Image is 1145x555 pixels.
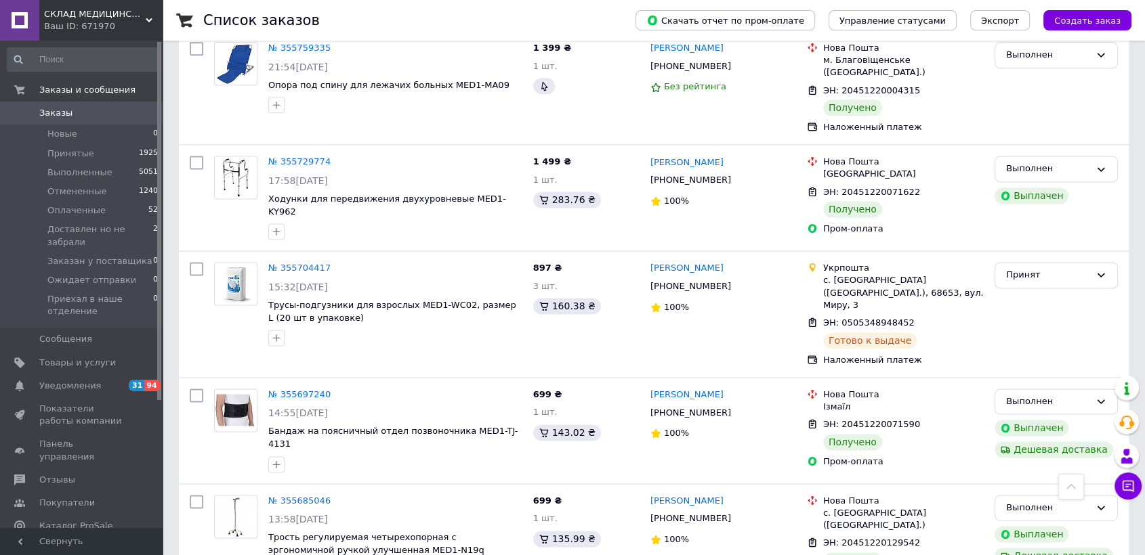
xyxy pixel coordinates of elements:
span: 2 [153,223,158,248]
span: [PHONE_NUMBER] [650,513,731,523]
span: Новые [47,128,77,140]
a: Фото товару [214,495,257,538]
div: 283.76 ₴ [533,192,601,208]
span: [PHONE_NUMBER] [650,61,731,71]
span: Управление статусами [839,16,946,26]
span: Показатели работы компании [39,403,125,427]
a: Ходунки для передвижения двухуровневые MED1-KY962 [268,194,506,217]
div: Получено [823,201,882,217]
div: Пром-оплата [823,456,984,468]
div: Получено [823,434,882,450]
input: Поиск [7,47,159,72]
span: 100% [664,428,689,438]
span: Панель управления [39,438,125,462]
span: 52 [148,204,158,217]
div: м. Благовіщенське ([GEOGRAPHIC_DATA].) [823,54,984,79]
span: Принятые [47,148,94,160]
a: Создать заказ [1030,15,1131,25]
span: ЭН: 0505348948452 [823,317,915,328]
span: Товары и услуги [39,357,116,369]
div: Нова Пошта [823,495,984,507]
div: Выполнен [1006,162,1090,176]
div: Наложенный платеж [823,121,984,133]
button: Управление статусами [829,10,957,30]
a: № 355685046 [268,495,331,506]
div: Пром-оплата [823,223,984,235]
div: 143.02 ₴ [533,424,601,441]
a: № 355759335 [268,43,331,53]
span: 0 [153,293,158,317]
button: Скачать отчет по пром-оплате [636,10,815,30]
span: 699 ₴ [533,495,562,506]
h1: Список заказов [203,12,320,28]
img: Фото товару [215,156,257,198]
a: [PERSON_NAME] [650,388,724,401]
img: Фото товару [215,495,257,537]
a: [PERSON_NAME] [650,156,724,169]
span: ЭН: 20451220071590 [823,419,920,429]
img: Фото товару [215,263,257,305]
a: № 355704417 [268,263,331,273]
a: Фото товару [214,388,257,432]
span: 897 ₴ [533,263,562,273]
span: 100% [664,534,689,544]
div: Выполнен [1006,395,1090,409]
span: [PHONE_NUMBER] [650,175,731,185]
div: с. [GEOGRAPHIC_DATA] ([GEOGRAPHIC_DATA].) [823,507,984,531]
span: 0 [153,128,158,140]
div: Наложенный платеж [823,354,984,366]
div: 135.99 ₴ [533,531,601,547]
a: № 355729774 [268,156,331,166]
span: 100% [664,196,689,206]
span: Каталог ProSale [39,520,112,532]
a: Трусы-подгузники для взрослых MED1-WC02, размер L (20 шт в упаковке) [268,300,516,323]
div: 160.38 ₴ [533,298,601,314]
div: Выполнен [1006,501,1090,515]
span: Покупатели [39,497,95,509]
span: Экспорт [981,16,1019,26]
div: Получено [823,99,882,116]
span: Доставлен но не забрали [47,223,153,248]
span: [PHONE_NUMBER] [650,281,731,291]
div: Выплачен [995,526,1068,542]
span: 1 шт. [533,175,558,185]
div: Выполнен [1006,48,1090,62]
img: Фото товару [215,394,257,426]
span: Заказы и сообщения [39,84,136,96]
span: Заказан у поставщика [47,255,152,267]
div: Нова Пошта [823,388,984,401]
a: Трость регулируемая четырехопорная с эргономичной ручкой улучшенная MED1-N19q [268,532,484,555]
span: Оплаченные [47,204,106,217]
span: Без рейтинга [664,81,726,91]
span: 94 [144,380,160,391]
span: Создать заказ [1054,16,1121,26]
a: Бандаж на поясничный отдел позвоночника MED1-TJ-4131 [268,426,518,449]
span: Отмененные [47,185,106,198]
div: Выплачен [995,187,1068,204]
div: Принят [1006,268,1090,282]
span: Уведомления [39,380,101,392]
span: 15:32[DATE] [268,282,328,292]
a: Опора под спину для лежачих больных MED1-MA09 [268,80,509,90]
span: 100% [664,302,689,312]
button: Чат с покупателем [1115,472,1142,500]
button: Экспорт [970,10,1030,30]
span: 14:55[DATE] [268,407,328,418]
span: СКЛАД МЕДИЦИНСКИХ ИЗДЕЛИЙ [44,8,146,20]
span: 17:58[DATE] [268,175,328,186]
a: Фото товару [214,42,257,85]
div: Ваш ID: 671970 [44,20,163,32]
span: 1240 [139,185,158,198]
span: Скачать отчет по пром-оплате [646,14,804,26]
span: 699 ₴ [533,389,562,399]
span: [PHONE_NUMBER] [650,407,731,418]
span: Ожидает отправки [47,274,136,286]
img: Фото товару [216,43,255,85]
a: № 355697240 [268,389,331,399]
div: Дешевая доставка [995,441,1113,458]
div: Ізмаїл [823,401,984,413]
